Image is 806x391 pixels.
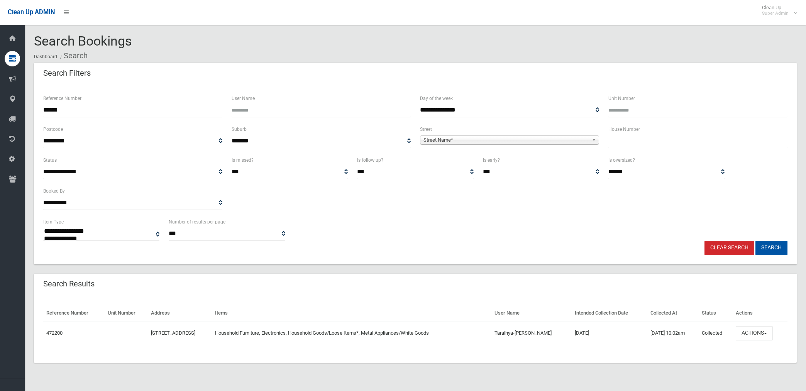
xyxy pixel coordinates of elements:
label: Unit Number [608,94,635,103]
a: Dashboard [34,54,57,59]
label: User Name [232,94,255,103]
th: Address [148,305,212,322]
label: Number of results per page [169,218,225,226]
th: Actions [733,305,787,322]
label: House Number [608,125,640,134]
label: Day of the week [420,94,453,103]
button: Actions [736,326,773,340]
li: Search [58,49,88,63]
label: Booked By [43,187,65,195]
label: Suburb [232,125,247,134]
label: Item Type [43,218,64,226]
td: [DATE] 10:02am [647,322,699,344]
label: Street [420,125,432,134]
label: Reference Number [43,94,81,103]
td: Taralhya-[PERSON_NAME] [491,322,572,344]
span: Clean Up ADMIN [8,8,55,16]
td: Collected [699,322,733,344]
label: Postcode [43,125,63,134]
label: Is follow up? [357,156,383,164]
span: Clean Up [758,5,796,16]
header: Search Results [34,276,104,291]
th: Collected At [647,305,699,322]
th: Status [699,305,733,322]
span: Search Bookings [34,33,132,49]
th: Items [212,305,491,322]
th: Unit Number [105,305,148,322]
small: Super Admin [762,10,789,16]
a: [STREET_ADDRESS] [151,330,195,336]
label: Is oversized? [608,156,635,164]
td: [DATE] [572,322,647,344]
th: User Name [491,305,572,322]
th: Intended Collection Date [572,305,647,322]
label: Is missed? [232,156,254,164]
a: 472200 [46,330,63,336]
label: Status [43,156,57,164]
button: Search [755,241,787,255]
span: Street Name* [423,135,589,145]
a: Clear Search [704,241,754,255]
th: Reference Number [43,305,105,322]
td: Household Furniture, Electronics, Household Goods/Loose Items*, Metal Appliances/White Goods [212,322,491,344]
label: Is early? [483,156,500,164]
header: Search Filters [34,66,100,81]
